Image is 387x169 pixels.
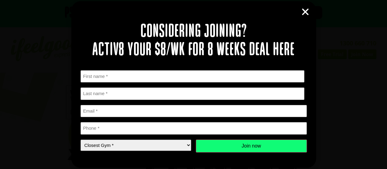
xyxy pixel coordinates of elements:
[196,140,307,152] input: Join now
[80,105,307,117] input: Email *
[80,122,307,135] input: Phone *
[301,7,310,17] a: Close
[80,70,305,83] input: First name *
[80,23,307,60] h2: Considering joining? Activ8 your $8/wk for 8 weeks deal here
[80,87,305,100] input: Last name *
